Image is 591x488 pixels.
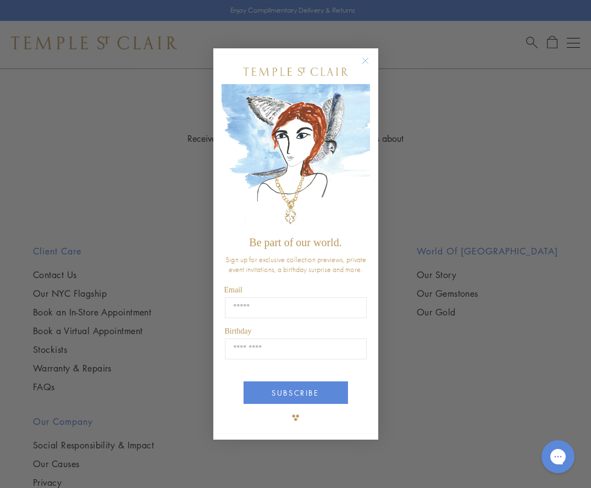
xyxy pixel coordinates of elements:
[249,236,341,248] span: Be part of our world.
[224,286,242,294] span: Email
[285,407,307,429] img: TSC
[225,297,367,318] input: Email
[244,68,348,76] img: Temple St. Clair
[364,59,378,73] button: Close dialog
[222,84,370,231] img: c4a9eb12-d91a-4d4a-8ee0-386386f4f338.jpeg
[536,436,580,477] iframe: Gorgias live chat messenger
[225,254,366,274] span: Sign up for exclusive collection previews, private event invitations, a birthday surprise and more.
[225,327,252,335] span: Birthday
[244,381,348,404] button: SUBSCRIBE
